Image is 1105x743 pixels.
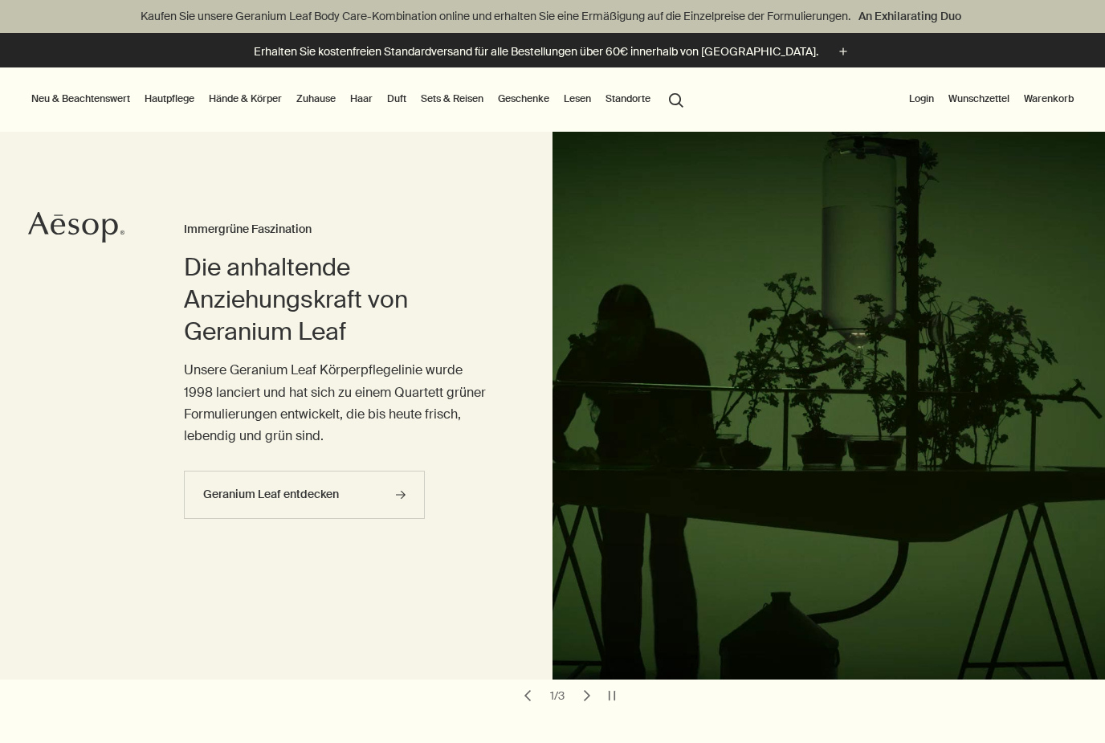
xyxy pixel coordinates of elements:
a: Wunschzettel [945,89,1013,108]
h3: Immergrüne Faszination [184,220,488,239]
a: Geschenke [495,89,552,108]
p: Erhalten Sie kostenfreien Standardversand für alle Bestellungen über 60€ innerhalb von [GEOGRAPHI... [254,43,818,60]
p: Unsere Geranium Leaf Körperpflegelinie wurde 1998 lanciert und hat sich zu einem Quartett grüner ... [184,359,488,447]
button: next slide [576,684,598,707]
button: Login [906,89,937,108]
a: Hände & Körper [206,89,285,108]
a: Haar [347,89,376,108]
button: Warenkorb [1021,89,1077,108]
h2: Die anhaltende Anziehungskraft von Geranium Leaf [184,251,488,348]
svg: Aesop [28,211,124,243]
button: Erhalten Sie kostenfreien Standardversand für alle Bestellungen über 60€ innerhalb von [GEOGRAPHI... [254,43,852,61]
button: Menüpunkt "Suche" öffnen [662,84,691,114]
nav: supplementary [906,67,1077,132]
button: Neu & Beachtenswert [28,89,133,108]
a: Sets & Reisen [418,89,487,108]
button: previous slide [516,684,539,707]
a: Duft [384,89,410,108]
a: Zuhause [293,89,339,108]
button: Standorte [602,89,654,108]
a: Hautpflege [141,89,198,108]
a: Lesen [561,89,594,108]
p: Kaufen Sie unsere Geranium Leaf Body Care-Kombination online und erhalten Sie eine Ermäßigung auf... [16,8,1089,25]
a: An Exhilarating Duo [855,7,964,25]
a: Aesop [28,211,124,247]
button: pause [601,684,623,707]
div: 1 / 3 [545,688,569,703]
nav: primary [28,67,691,132]
a: Geranium Leaf entdecken [184,471,425,519]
